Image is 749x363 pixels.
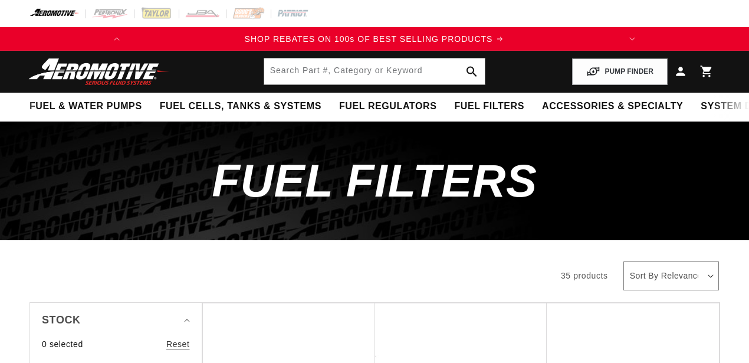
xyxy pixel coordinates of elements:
a: SHOP REBATES ON 100s OF BEST SELLING PRODUCTS [129,32,620,45]
span: Fuel Regulators [339,100,436,113]
summary: Stock (0 selected) [42,303,190,338]
summary: Fuel Regulators [330,93,445,120]
span: Fuel & Water Pumps [29,100,142,113]
button: PUMP FINDER [572,58,668,85]
span: Fuel Filters [212,155,537,207]
summary: Fuel Filters [445,93,533,120]
input: Search by Part Number, Category or Keyword [264,58,485,84]
button: Translation missing: en.sections.announcements.next_announcement [620,27,644,51]
summary: Fuel Cells, Tanks & Systems [151,93,330,120]
summary: Fuel & Water Pumps [21,93,151,120]
summary: Accessories & Specialty [533,93,692,120]
span: 0 selected [42,338,83,351]
a: Reset [166,338,190,351]
button: Translation missing: en.sections.announcements.previous_announcement [105,27,129,51]
button: search button [459,58,485,84]
span: Fuel Filters [454,100,524,113]
span: Fuel Cells, Tanks & Systems [160,100,321,113]
div: 1 of 2 [129,32,620,45]
div: Announcement [129,32,620,45]
span: Accessories & Specialty [542,100,683,113]
span: Stock [42,312,81,329]
span: SHOP REBATES ON 100s OF BEST SELLING PRODUCTS [245,34,493,44]
span: 35 products [561,271,608,280]
img: Aeromotive [25,58,173,86]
